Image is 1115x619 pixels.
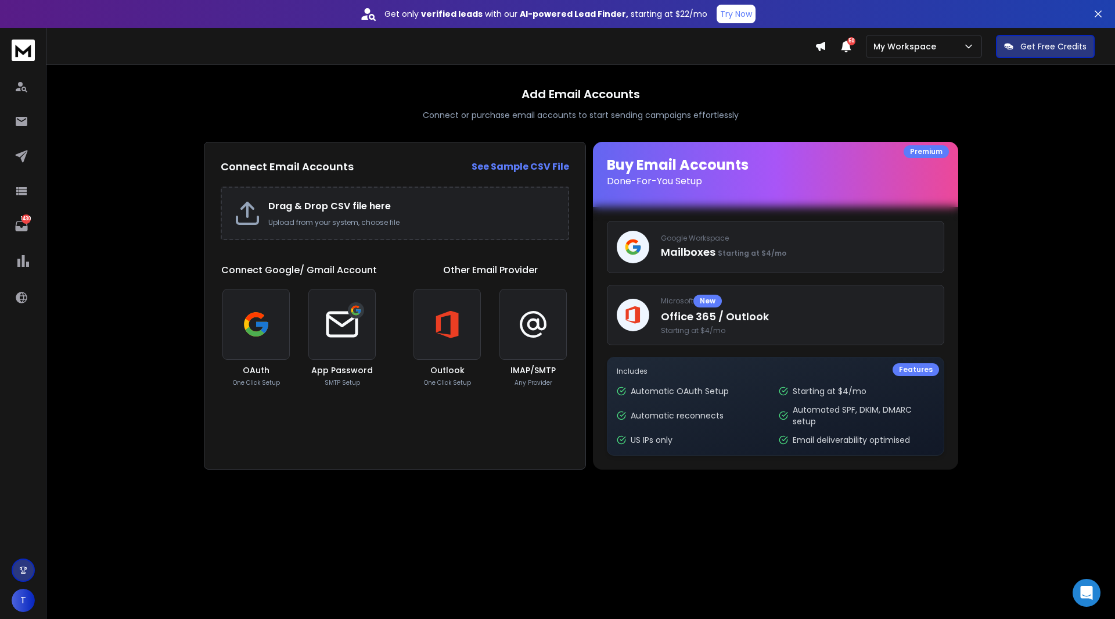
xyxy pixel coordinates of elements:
h3: Outlook [430,364,465,376]
p: Automatic reconnects [631,410,724,421]
p: One Click Setup [233,378,280,387]
div: Open Intercom Messenger [1073,579,1100,607]
p: Get Free Credits [1020,41,1087,52]
p: Done-For-You Setup [607,174,944,188]
strong: verified leads [421,8,483,20]
a: See Sample CSV File [472,160,569,174]
p: Includes [617,367,934,376]
p: Google Workspace [661,234,934,243]
a: 1430 [10,214,33,238]
p: US IPs only [631,434,672,446]
p: Office 365 / Outlook [661,309,934,325]
button: Get Free Credits [996,35,1095,58]
p: Any Provider [515,378,552,387]
p: Mailboxes [661,244,934,260]
button: Try Now [717,5,756,23]
div: Features [893,363,939,376]
p: Automatic OAuth Setup [631,385,729,397]
h3: OAuth [243,364,269,376]
p: My Workspace [873,41,941,52]
p: Automated SPF, DKIM, DMARC setup [793,404,934,427]
p: One Click Setup [424,378,471,387]
h3: IMAP/SMTP [510,364,556,376]
span: Starting at $4/mo [718,248,786,258]
button: T [12,589,35,612]
span: 50 [847,37,855,45]
div: New [693,295,722,307]
p: Microsoft [661,295,934,307]
p: SMTP Setup [325,378,360,387]
div: Premium [904,145,949,158]
h2: Connect Email Accounts [221,159,354,175]
p: Starting at $4/mo [793,385,866,397]
span: Starting at $4/mo [661,326,934,335]
h3: App Password [311,364,373,376]
h1: Other Email Provider [443,263,538,277]
p: 1430 [21,214,31,224]
h1: Connect Google/ Gmail Account [221,263,377,277]
h1: Buy Email Accounts [607,156,944,188]
strong: See Sample CSV File [472,160,569,173]
h2: Drag & Drop CSV file here [268,199,556,213]
strong: AI-powered Lead Finder, [520,8,628,20]
p: Get only with our starting at $22/mo [384,8,707,20]
p: Try Now [720,8,752,20]
h1: Add Email Accounts [521,86,640,102]
p: Connect or purchase email accounts to start sending campaigns effortlessly [423,109,739,121]
img: logo [12,40,35,61]
p: Email deliverability optimised [793,434,910,446]
p: Upload from your system, choose file [268,218,556,227]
